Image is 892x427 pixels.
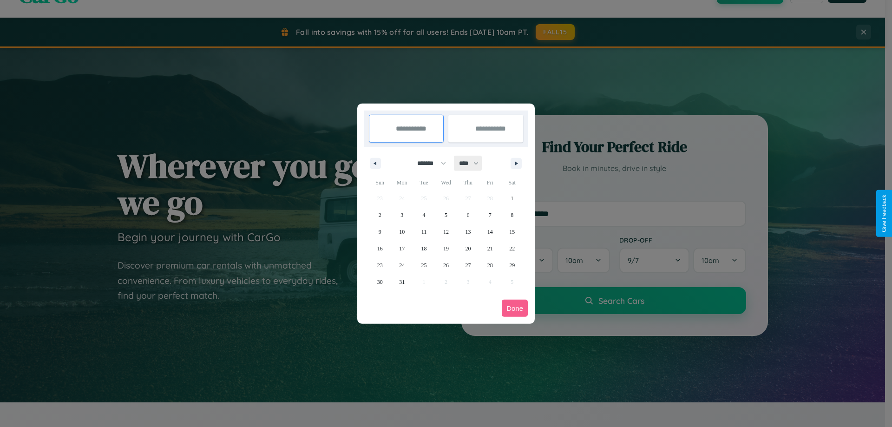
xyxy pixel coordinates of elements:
button: 9 [369,223,391,240]
span: Tue [413,175,435,190]
span: 6 [466,207,469,223]
span: 31 [399,274,405,290]
span: 28 [487,257,493,274]
button: 24 [391,257,413,274]
button: 18 [413,240,435,257]
span: 26 [443,257,449,274]
span: 30 [377,274,383,290]
span: 1 [511,190,513,207]
span: 25 [421,257,427,274]
span: Mon [391,175,413,190]
span: 4 [423,207,426,223]
span: 22 [509,240,515,257]
button: 26 [435,257,457,274]
button: 28 [479,257,501,274]
button: 10 [391,223,413,240]
span: 19 [443,240,449,257]
span: 13 [465,223,471,240]
button: 12 [435,223,457,240]
span: 20 [465,240,471,257]
button: 14 [479,223,501,240]
div: Give Feedback [881,195,887,232]
button: 23 [369,257,391,274]
span: Thu [457,175,479,190]
span: 12 [443,223,449,240]
span: 24 [399,257,405,274]
button: 4 [413,207,435,223]
span: 2 [379,207,381,223]
button: 22 [501,240,523,257]
span: 11 [421,223,427,240]
button: Done [502,300,528,317]
span: 23 [377,257,383,274]
button: 16 [369,240,391,257]
span: 7 [489,207,492,223]
span: Sun [369,175,391,190]
button: 25 [413,257,435,274]
button: 8 [501,207,523,223]
button: 27 [457,257,479,274]
span: 14 [487,223,493,240]
button: 11 [413,223,435,240]
button: 15 [501,223,523,240]
button: 1 [501,190,523,207]
button: 17 [391,240,413,257]
span: Fri [479,175,501,190]
button: 13 [457,223,479,240]
span: 17 [399,240,405,257]
span: Wed [435,175,457,190]
span: Sat [501,175,523,190]
span: 5 [445,207,447,223]
button: 6 [457,207,479,223]
span: 29 [509,257,515,274]
button: 19 [435,240,457,257]
span: 9 [379,223,381,240]
span: 27 [465,257,471,274]
button: 29 [501,257,523,274]
button: 3 [391,207,413,223]
span: 8 [511,207,513,223]
button: 21 [479,240,501,257]
span: 10 [399,223,405,240]
span: 15 [509,223,515,240]
span: 18 [421,240,427,257]
span: 21 [487,240,493,257]
button: 7 [479,207,501,223]
span: 3 [400,207,403,223]
button: 5 [435,207,457,223]
button: 2 [369,207,391,223]
button: 31 [391,274,413,290]
span: 16 [377,240,383,257]
button: 30 [369,274,391,290]
button: 20 [457,240,479,257]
